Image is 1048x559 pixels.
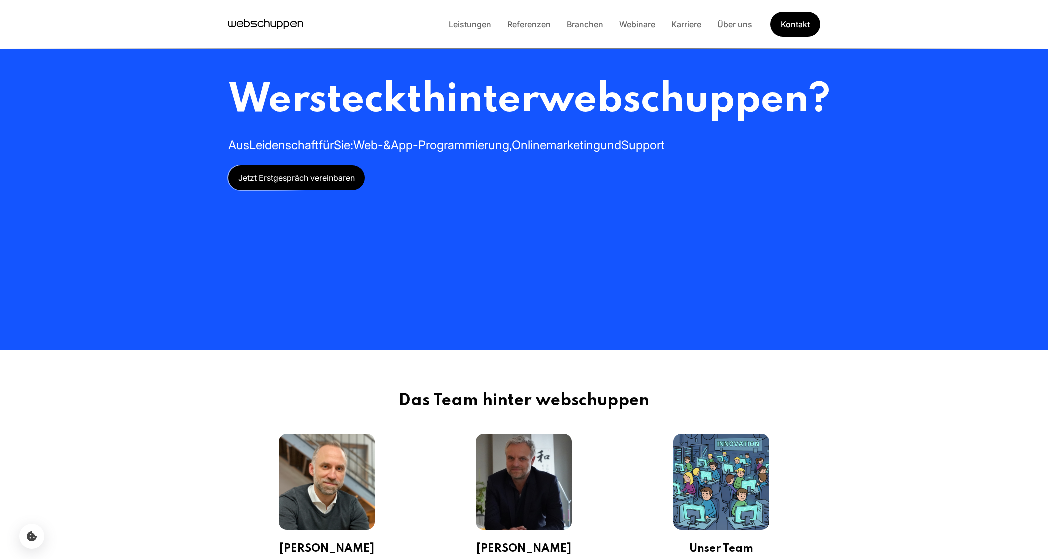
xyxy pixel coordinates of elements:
[19,524,44,549] button: Cookie-Einstellungen öffnen
[611,19,663,29] a: Webinare
[663,19,709,29] a: Karriere
[600,138,621,152] span: und
[441,19,499,29] a: Leistungen
[279,542,374,556] h3: [PERSON_NAME]
[621,138,665,152] span: Support
[476,542,571,556] h3: [PERSON_NAME]
[421,80,539,121] span: hinter
[476,434,572,530] img: Thomas Bösel
[228,17,303,32] a: Hauptseite besuchen
[539,80,830,121] span: webschuppen?
[228,80,309,121] span: Wer
[236,392,812,410] h2: Das Team hinter webschuppen
[770,12,820,37] a: Get Started
[383,138,391,152] span: &
[391,138,512,152] span: App-Programmierung,
[319,138,334,152] span: für
[499,19,559,29] a: Referenzen
[309,80,421,121] span: steckt
[228,165,365,190] a: Jetzt Erstgespräch vereinbaren
[249,138,319,152] span: Leidenschaft
[512,138,600,152] span: Onlinemarketing
[353,138,383,152] span: Web-
[228,138,249,152] span: Aus
[673,434,769,530] img: Unser Team
[279,434,375,530] img: Martin Hollmann
[689,542,753,556] h3: Unser Team
[334,138,353,152] span: Sie:
[709,19,760,29] a: Über uns
[559,19,611,29] a: Branchen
